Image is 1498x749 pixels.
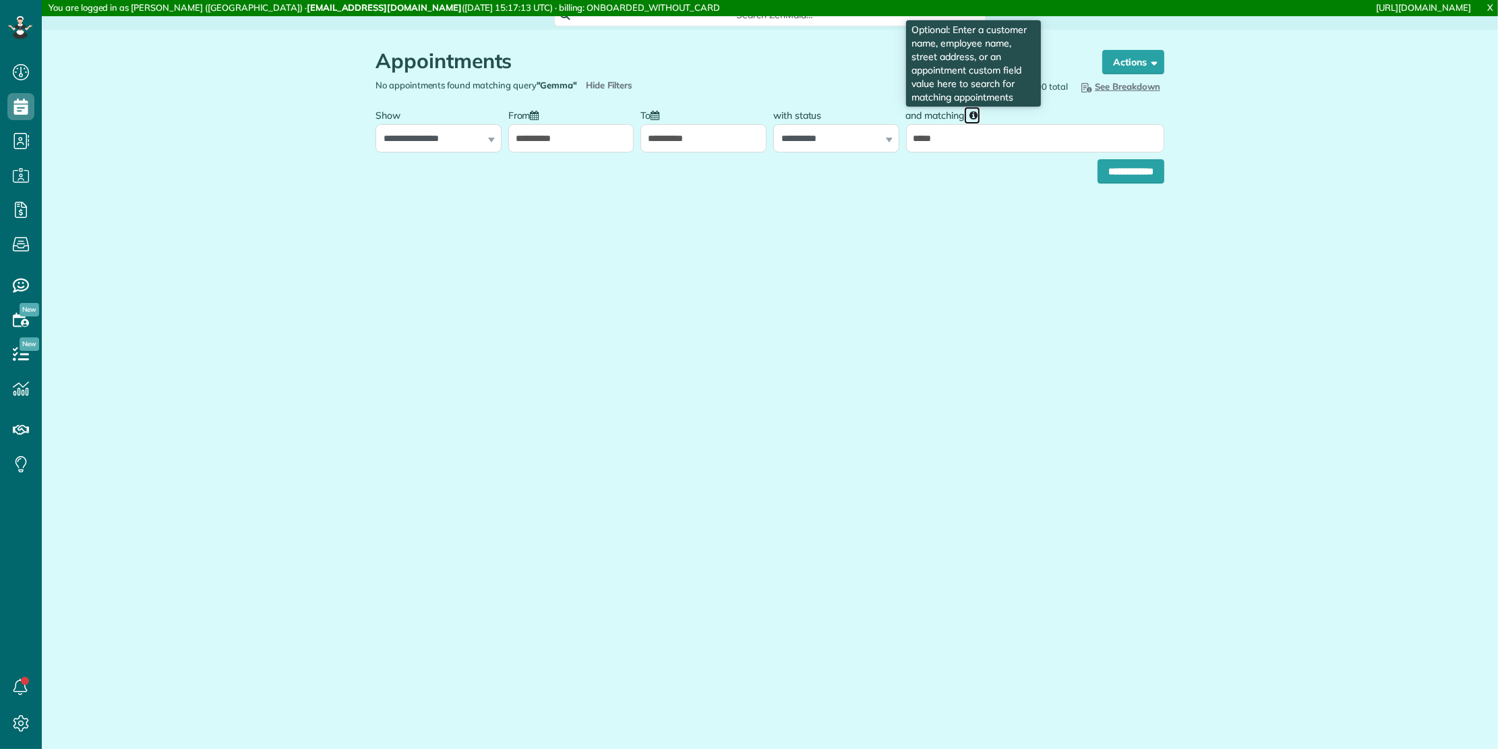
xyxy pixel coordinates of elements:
a: [URL][DOMAIN_NAME] [1377,2,1471,13]
strong: "Gemma" [537,80,578,90]
span: New [20,337,39,351]
label: To [640,102,666,127]
span: Hide Filters [586,79,632,92]
div: No appointments found matching query [365,79,770,92]
span: New [20,303,39,316]
a: Hide Filters [586,80,632,90]
button: Actions [1102,50,1164,74]
button: See Breakdown [1075,79,1164,94]
label: and matching [906,102,988,127]
label: From [508,102,546,127]
span: Revenue: $0.00 paid / $0.00 total [934,80,1068,93]
span: See Breakdown [1079,81,1160,92]
strong: [EMAIL_ADDRESS][DOMAIN_NAME] [307,2,462,13]
h1: Appointments [376,50,1077,72]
